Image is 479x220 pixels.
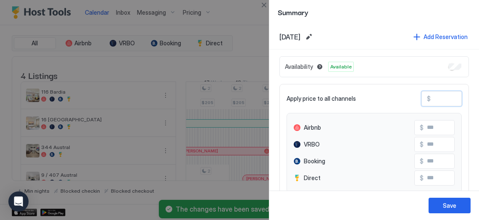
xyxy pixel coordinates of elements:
span: Availability [285,63,313,71]
span: $ [420,174,424,182]
span: Summary [278,7,471,17]
span: Apply price to all channels [287,95,356,102]
div: Add Reservation [424,32,468,41]
span: [DATE] [279,33,300,41]
button: Save [429,198,471,213]
span: $ [427,95,431,102]
span: $ [420,141,424,148]
div: Save [443,201,456,210]
span: Available [330,63,352,71]
span: Direct [304,174,321,182]
button: Blocked dates override all pricing rules and remain unavailable until manually unblocked [315,62,325,72]
span: $ [420,124,424,131]
button: Add Reservation [412,31,469,42]
span: $ [420,157,424,165]
div: Open Intercom Messenger [8,191,29,212]
button: Edit date range [304,32,314,42]
span: Booking [304,157,325,165]
span: VRBO [304,141,320,148]
span: Airbnb [304,124,321,131]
